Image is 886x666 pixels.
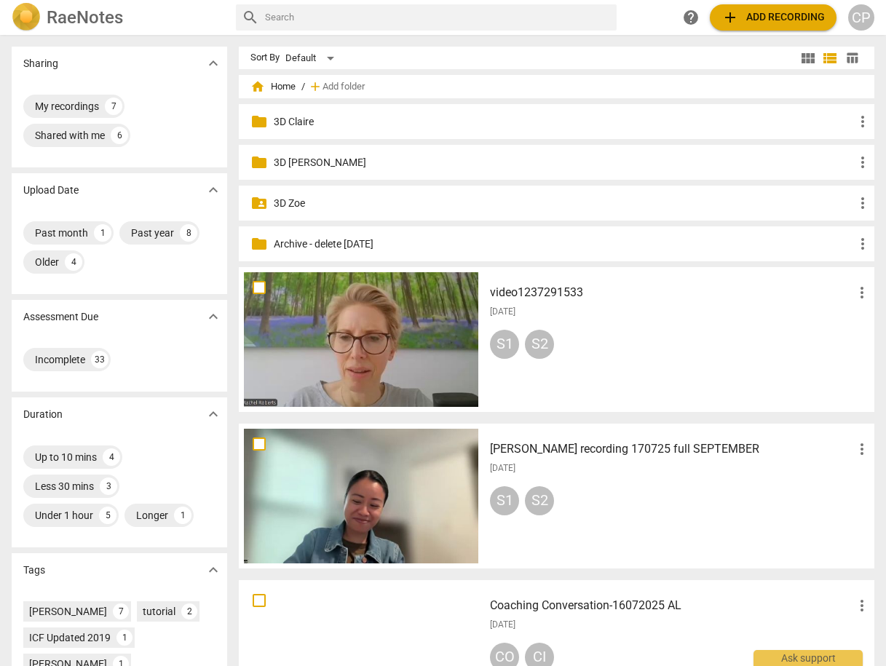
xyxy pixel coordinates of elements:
[205,561,222,579] span: expand_more
[250,79,265,94] span: home
[23,309,98,325] p: Assessment Due
[490,440,853,458] h3: Monica - Joyce recording 170725 full SEPTEMBER
[841,47,863,69] button: Table view
[721,9,825,26] span: Add recording
[250,79,296,94] span: Home
[754,650,863,666] div: Ask support
[113,603,129,619] div: 7
[181,603,197,619] div: 2
[174,507,191,524] div: 1
[23,56,58,71] p: Sharing
[490,597,853,614] h3: Coaching Conversation-16072025 AL
[35,508,93,523] div: Under 1 hour
[799,49,817,67] span: view_module
[490,486,519,515] div: S1
[308,79,323,94] span: add
[250,154,268,171] span: folder
[94,224,111,242] div: 1
[853,440,871,458] span: more_vert
[853,284,871,301] span: more_vert
[35,226,88,240] div: Past month
[301,82,305,92] span: /
[12,3,41,32] img: Logo
[525,330,554,359] div: S2
[205,55,222,72] span: expand_more
[202,306,224,328] button: Show more
[854,235,871,253] span: more_vert
[47,7,123,28] h2: RaeNotes
[23,183,79,198] p: Upload Date
[710,4,836,31] button: Upload
[136,508,168,523] div: Longer
[853,597,871,614] span: more_vert
[797,47,819,69] button: Tile view
[242,9,259,26] span: search
[274,237,854,252] p: Archive - delete in 3 months
[845,51,859,65] span: table_chart
[682,9,700,26] span: help
[274,114,854,130] p: 3D Claire
[244,272,869,407] a: video1237291533[DATE]S1S2
[265,6,611,29] input: Search
[274,196,854,211] p: 3D Zoe
[35,99,99,114] div: My recordings
[244,429,869,563] a: [PERSON_NAME] recording 170725 full SEPTEMBER[DATE]S1S2
[202,403,224,425] button: Show more
[100,477,117,495] div: 3
[854,113,871,130] span: more_vert
[854,154,871,171] span: more_vert
[12,3,224,32] a: LogoRaeNotes
[131,226,174,240] div: Past year
[105,98,122,115] div: 7
[143,604,175,619] div: tutorial
[35,128,105,143] div: Shared with me
[23,563,45,578] p: Tags
[285,47,339,70] div: Default
[35,479,94,493] div: Less 30 mins
[103,448,120,466] div: 4
[250,194,268,212] span: folder_shared
[91,351,108,368] div: 33
[490,619,515,631] span: [DATE]
[854,194,871,212] span: more_vert
[205,405,222,423] span: expand_more
[116,630,132,646] div: 1
[848,4,874,31] button: CP
[819,47,841,69] button: List view
[274,155,854,170] p: 3D Ruth
[35,255,59,269] div: Older
[202,559,224,581] button: Show more
[250,113,268,130] span: folder
[35,352,85,367] div: Incomplete
[29,630,111,645] div: ICF Updated 2019
[35,450,97,464] div: Up to 10 mins
[490,306,515,318] span: [DATE]
[323,82,365,92] span: Add folder
[99,507,116,524] div: 5
[250,235,268,253] span: folder
[205,308,222,325] span: expand_more
[525,486,554,515] div: S2
[65,253,82,271] div: 4
[202,179,224,201] button: Show more
[205,181,222,199] span: expand_more
[29,604,107,619] div: [PERSON_NAME]
[490,284,853,301] h3: video1237291533
[111,127,128,144] div: 6
[202,52,224,74] button: Show more
[490,330,519,359] div: S1
[180,224,197,242] div: 8
[678,4,704,31] a: Help
[721,9,739,26] span: add
[250,52,280,63] div: Sort By
[821,49,839,67] span: view_list
[490,462,515,475] span: [DATE]
[23,407,63,422] p: Duration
